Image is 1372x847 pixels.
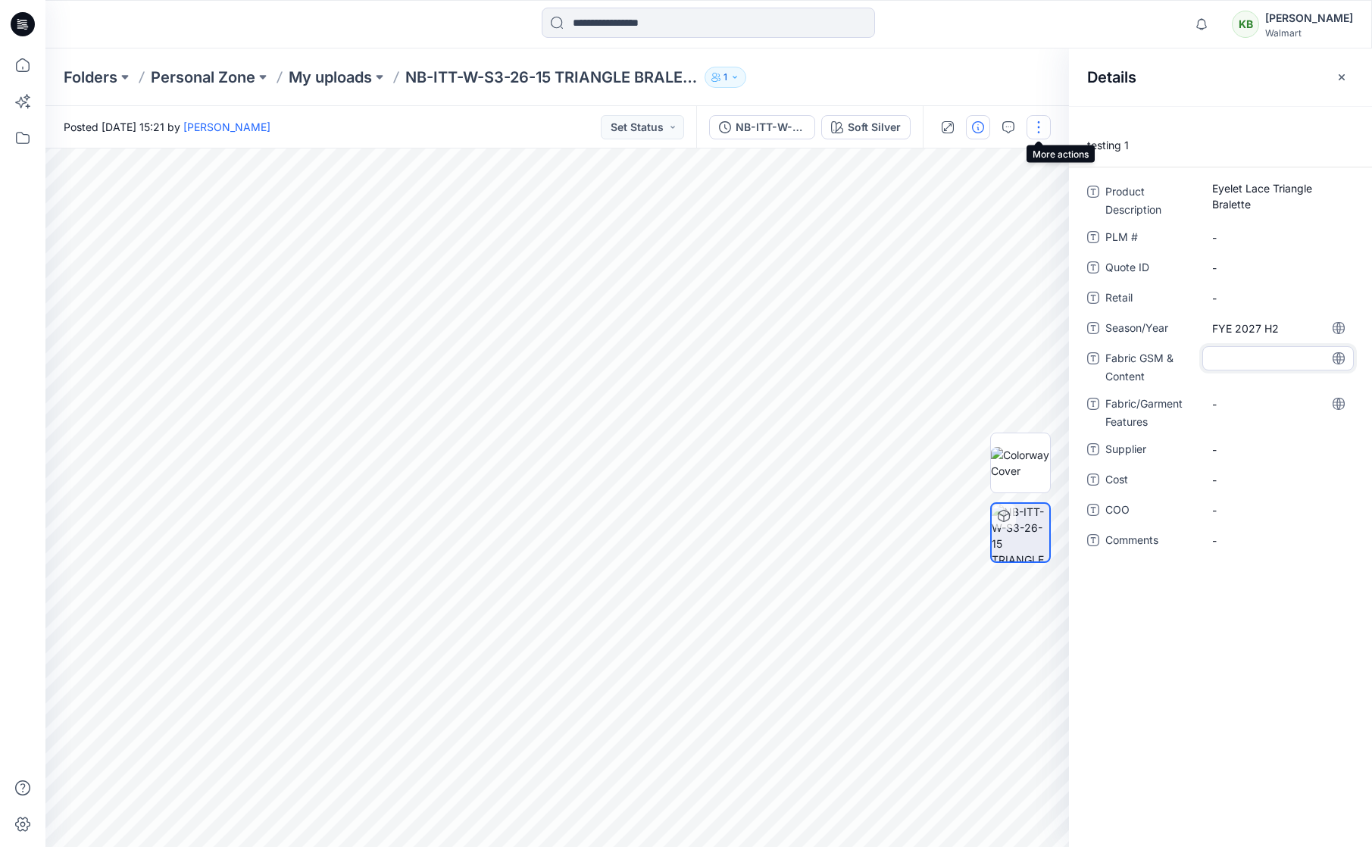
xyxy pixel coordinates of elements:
[1105,440,1196,461] span: Supplier
[1105,395,1196,431] span: Fabric/Garment Features
[1212,320,1344,336] span: FYE 2027 H2
[1212,396,1344,412] span: -
[1069,136,1372,155] p: testing 1
[64,119,270,135] span: Posted [DATE] 15:21 by
[1105,319,1196,340] span: Season/Year
[1105,531,1196,552] span: Comments
[405,67,699,88] p: NB-ITT-W-S3-26-15 TRIANGLE BRALETTE
[1212,290,1344,306] span: -
[1265,9,1353,27] div: [PERSON_NAME]
[1087,68,1136,86] h2: Details
[709,115,815,139] button: NB-ITT-W-S3-26-15 TRIANGLE BRALETTE
[1105,470,1196,492] span: Cost
[1212,230,1344,245] span: -
[736,119,805,136] div: NB-ITT-W-S3-26-15 TRIANGLE BRALETTE
[1212,260,1344,276] span: -
[991,447,1050,479] img: Colorway Cover
[1105,501,1196,522] span: COO
[1212,442,1344,458] span: -
[289,67,372,88] a: My uploads
[1212,502,1344,518] span: -
[1105,289,1196,310] span: Retail
[821,115,911,139] button: Soft Silver
[1105,183,1196,219] span: Product Description
[705,67,746,88] button: 1
[151,67,255,88] a: Personal Zone
[724,69,727,86] p: 1
[64,67,117,88] a: Folders
[992,504,1049,561] img: NB-ITT-W-S3-26-15 TRIANGLE BRALETTE Soft Silver
[183,120,270,133] a: [PERSON_NAME]
[848,119,901,136] div: Soft Silver
[1212,472,1344,488] span: -
[1105,258,1196,280] span: Quote ID
[1265,27,1353,39] div: Walmart
[1212,180,1344,212] span: Eyelet Lace Triangle Bralette
[1212,533,1344,549] span: -
[1105,228,1196,249] span: PLM #
[966,115,990,139] button: Details
[1105,349,1196,386] span: Fabric GSM & Content
[1232,11,1259,38] div: KB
